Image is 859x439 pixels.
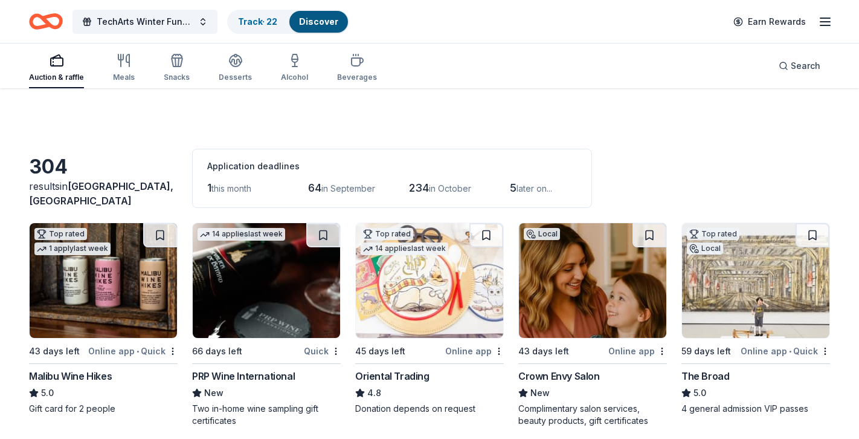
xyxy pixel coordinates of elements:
button: Desserts [219,48,252,88]
div: Top rated [34,228,87,240]
a: Earn Rewards [726,11,813,33]
button: Meals [113,48,135,88]
div: 59 days left [681,344,731,359]
div: 1 apply last week [34,242,111,255]
div: Auction & raffle [29,73,84,82]
a: Image for Oriental TradingTop rated14 applieslast week45 days leftOnline appOriental Trading4.8Do... [355,223,504,415]
div: Donation depends on request [355,403,504,415]
button: Auction & raffle [29,48,84,88]
a: Discover [299,16,338,27]
div: Online app [445,343,504,359]
div: Online app Quick [741,343,830,359]
img: Image for The Broad [682,223,829,338]
span: TechArts Winter Fundraiser [97,15,193,29]
button: Beverages [337,48,377,88]
div: 14 applies last week [361,242,448,255]
a: Home [29,7,63,36]
div: Beverages [337,73,377,82]
button: TechArts Winter Fundraiser [72,10,217,34]
div: Snacks [164,73,190,82]
span: 234 [409,181,429,194]
div: 43 days left [518,344,569,359]
div: 4 general admission VIP passes [681,403,830,415]
button: Snacks [164,48,190,88]
img: Image for Malibu Wine Hikes [30,223,177,338]
button: Track· 22Discover [227,10,349,34]
div: Online app [608,343,667,359]
span: later on... [516,183,552,193]
div: 304 [29,155,178,179]
div: Two in-home wine sampling gift certificates [192,403,341,427]
div: Desserts [219,73,252,82]
div: Crown Envy Salon [518,369,600,383]
div: Local [524,228,560,240]
span: in [29,180,173,207]
div: Application deadlines [207,159,577,174]
div: Local [687,242,723,255]
span: 5.0 [41,386,54,400]
a: Image for Crown Envy SalonLocal43 days leftOnline appCrown Envy SalonNewComplimentary salon servi... [518,223,667,427]
div: Top rated [361,228,413,240]
span: 64 [308,181,321,194]
span: 5.0 [693,386,706,400]
span: in October [429,183,471,193]
div: Online app Quick [88,343,178,359]
img: Image for PRP Wine International [193,223,340,338]
div: Gift card for 2 people [29,403,178,415]
a: Image for The BroadTop ratedLocal59 days leftOnline app•QuickThe Broad5.04 general admission VIP ... [681,223,830,415]
div: 45 days left [355,344,405,359]
div: Complimentary salon services, beauty products, gift certificates [518,403,667,427]
span: New [530,386,550,400]
div: The Broad [681,369,729,383]
a: Image for Malibu Wine HikesTop rated1 applylast week43 days leftOnline app•QuickMalibu Wine Hikes... [29,223,178,415]
div: Alcohol [281,73,308,82]
div: Oriental Trading [355,369,429,383]
span: 1 [207,181,211,194]
span: • [137,346,139,356]
div: Meals [113,73,135,82]
a: Image for PRP Wine International14 applieslast week66 days leftQuickPRP Wine InternationalNewTwo ... [192,223,341,427]
span: New [204,386,224,400]
div: PRP Wine International [192,369,295,383]
span: 5 [510,181,516,194]
div: 43 days left [29,344,80,359]
img: Image for Crown Envy Salon [519,223,666,338]
span: in September [321,183,375,193]
button: Alcohol [281,48,308,88]
div: Quick [304,343,341,359]
span: this month [211,183,251,193]
div: 66 days left [192,344,242,359]
span: [GEOGRAPHIC_DATA], [GEOGRAPHIC_DATA] [29,180,173,207]
img: Image for Oriental Trading [356,223,503,338]
div: Top rated [687,228,739,240]
div: 14 applies last week [198,228,285,241]
span: 4.8 [367,386,381,400]
button: Search [769,54,830,78]
a: Track· 22 [238,16,277,27]
div: results [29,179,178,208]
span: Search [791,59,820,73]
span: • [789,346,791,356]
div: Malibu Wine Hikes [29,369,112,383]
